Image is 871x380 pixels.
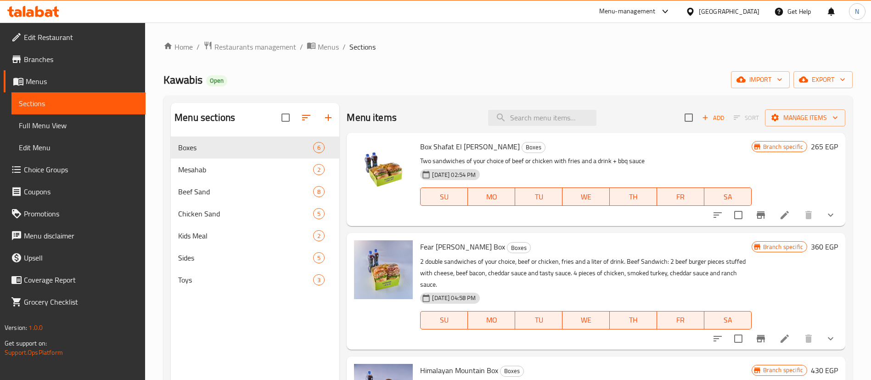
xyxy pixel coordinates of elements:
[313,230,325,241] div: items
[661,313,701,327] span: FR
[698,111,728,125] span: Add item
[468,187,515,206] button: MO
[779,210,790,221] a: Edit menu item
[793,71,853,88] button: export
[759,142,807,151] span: Branch specific
[4,181,146,203] a: Coupons
[24,186,138,197] span: Coupons
[11,114,146,136] a: Full Menu View
[728,111,765,125] span: Select section first
[313,142,325,153] div: items
[19,98,138,109] span: Sections
[178,208,313,219] span: Chicken Sand
[24,252,138,263] span: Upsell
[613,313,653,327] span: TH
[4,70,146,92] a: Menus
[698,111,728,125] button: Add
[599,6,656,17] div: Menu-management
[5,322,27,334] span: Version:
[314,276,324,284] span: 3
[798,204,820,226] button: delete
[171,159,339,181] div: Mesahab2
[163,69,202,90] span: Kawabis
[314,143,324,152] span: 6
[610,187,657,206] button: TH
[354,140,413,199] img: Box Shafat El Sarekh
[657,187,704,206] button: FR
[4,159,146,181] a: Choice Groups
[317,107,339,129] button: Add section
[729,329,748,348] span: Select to update
[428,294,479,302] span: [DATE] 04:58 PM
[11,92,146,114] a: Sections
[19,142,138,153] span: Edit Menu
[708,313,748,327] span: SA
[750,204,772,226] button: Branch-specific-item
[214,41,296,52] span: Restaurants management
[347,111,397,125] h2: Menu items
[178,252,313,263] span: Sides
[519,313,559,327] span: TU
[24,296,138,307] span: Grocery Checklist
[729,205,748,225] span: Select to update
[206,75,227,86] div: Open
[26,76,138,87] span: Menus
[515,311,562,329] button: TU
[276,108,295,127] span: Select all sections
[801,74,845,85] span: export
[661,190,701,204] span: FR
[314,165,324,174] span: 2
[24,164,138,175] span: Choice Groups
[313,252,325,263] div: items
[707,204,729,226] button: sort-choices
[19,120,138,131] span: Full Menu View
[825,333,836,344] svg: Show Choices
[420,155,751,167] p: Two sandwiches of your choice of beef or chicken with fries and a drink + bbq sauce
[420,311,468,329] button: SU
[707,328,729,350] button: sort-choices
[500,366,523,376] span: Boxes
[472,313,511,327] span: MO
[610,311,657,329] button: TH
[420,363,498,377] span: Himalayan Mountain Box
[178,164,313,175] div: Mesahab
[420,140,520,153] span: Box Shafat El [PERSON_NAME]
[428,170,479,179] span: [DATE] 02:54 PM
[314,187,324,196] span: 8
[519,190,559,204] span: TU
[4,26,146,48] a: Edit Restaurant
[811,240,838,253] h6: 360 EGP
[171,247,339,269] div: Sides5
[178,230,313,241] span: Kids Meal
[171,136,339,159] div: Boxes6
[507,242,531,253] div: Boxes
[28,322,43,334] span: 1.0.0
[515,187,562,206] button: TU
[307,41,339,53] a: Menus
[424,313,464,327] span: SU
[468,311,515,329] button: MO
[171,225,339,247] div: Kids Meal2
[4,203,146,225] a: Promotions
[825,210,836,221] svg: Show Choices
[759,366,807,374] span: Branch specific
[704,187,752,206] button: SA
[811,364,838,377] h6: 430 EGP
[522,142,545,153] div: Boxes
[313,274,325,285] div: items
[566,313,606,327] span: WE
[174,111,235,125] h2: Menu sections
[314,254,324,262] span: 5
[765,109,845,126] button: Manage items
[314,210,324,218] span: 5
[354,240,413,299] img: Fear Cannon Box
[300,41,303,52] li: /
[318,41,339,52] span: Menus
[171,181,339,203] div: Beef Sand8
[24,274,138,285] span: Coverage Report
[313,186,325,197] div: items
[759,243,807,251] span: Branch specific
[24,32,138,43] span: Edit Restaurant
[779,333,790,344] a: Edit menu item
